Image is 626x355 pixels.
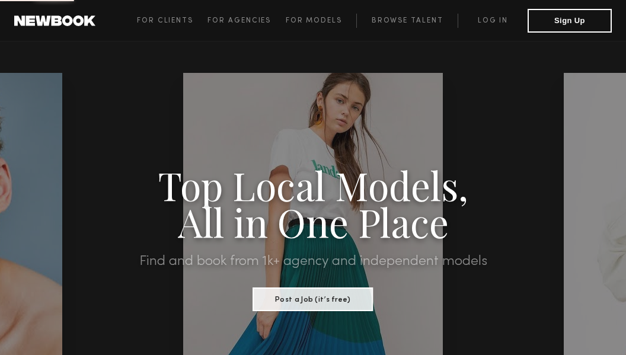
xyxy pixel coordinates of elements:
a: Post a Job (it’s free) [253,292,373,305]
a: For Models [286,14,357,28]
span: For Clients [137,17,193,24]
a: Log in [458,14,528,28]
button: Sign Up [528,9,612,33]
span: For Agencies [207,17,271,24]
button: Post a Job (it’s free) [253,287,373,311]
a: For Agencies [207,14,285,28]
a: Browse Talent [356,14,458,28]
span: For Models [286,17,342,24]
a: For Clients [137,14,207,28]
h2: Find and book from 1k+ agency and independent models [47,254,579,268]
h1: Top Local Models, All in One Place [47,167,579,240]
